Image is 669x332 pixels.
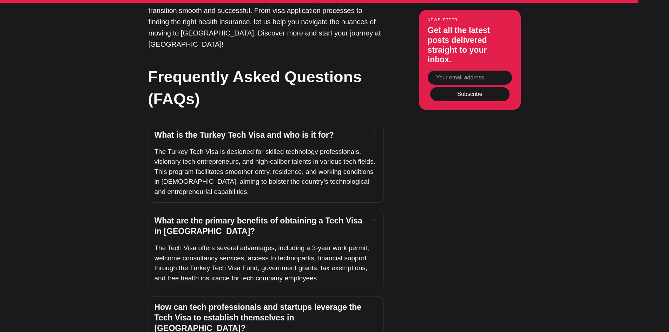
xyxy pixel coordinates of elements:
small: Newsletter [428,18,512,22]
button: Subscribe [430,87,510,101]
strong: What are the primary benefits of obtaining a Tech Visa in [GEOGRAPHIC_DATA]? [155,216,365,236]
h3: Get all the latest posts delivered straight to your inbox. [428,26,512,64]
span: The Tech Visa offers several advantages, including a 3-year work permit, welcome consultancy serv... [155,244,371,282]
span: The Turkey Tech Visa is designed for skilled technology professionals, visionary tech entrepreneu... [155,148,377,195]
input: Your email address [428,71,512,85]
button: Expand toggle to read content [370,302,378,311]
h2: Frequently Asked Questions (FAQs) [148,66,383,110]
button: Expand toggle to read content [370,130,378,138]
button: Expand toggle to read content [370,216,378,224]
strong: What is the Turkey Tech Visa and who is it for? [155,130,334,139]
